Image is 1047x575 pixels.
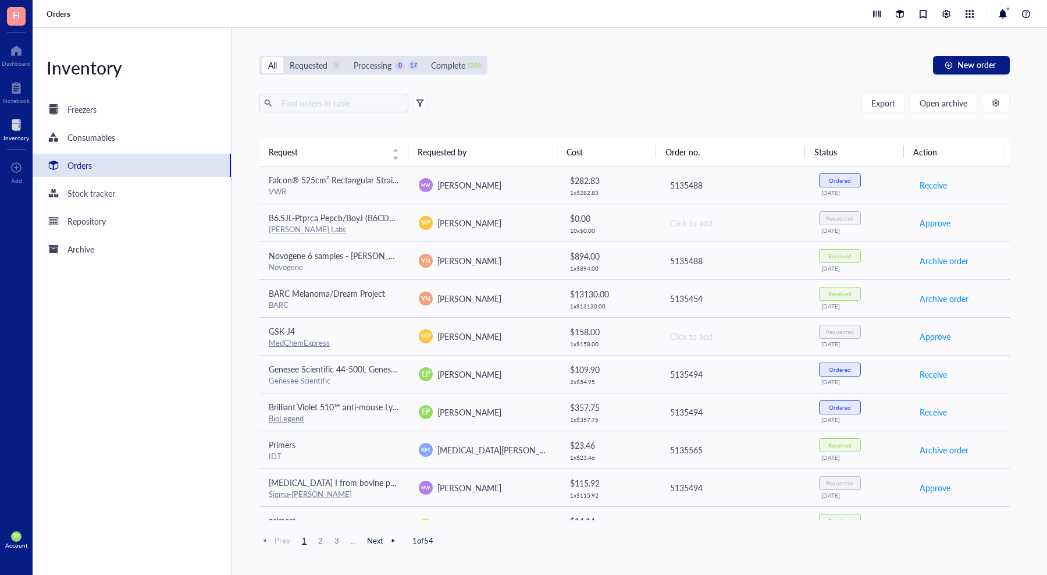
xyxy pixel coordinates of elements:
span: MW [421,484,430,491]
span: 3 [330,535,344,546]
span: [PERSON_NAME] [437,406,501,418]
th: Action [904,138,1003,166]
div: Click to add [670,330,800,343]
div: Ordered [829,366,851,373]
th: Cost [557,138,657,166]
div: Inventory [33,56,231,79]
span: Primers [269,439,295,450]
div: $ 23.46 [570,439,650,452]
span: Prev [259,535,290,546]
span: MP [421,332,430,340]
div: Novogene [269,262,400,272]
button: New order [933,56,1010,74]
span: YN [421,293,430,303]
div: $ 13130.00 [570,287,650,300]
td: 5135565 [660,431,810,468]
div: $ 158.00 [570,325,650,338]
div: Archive [67,243,94,255]
div: Processing [354,59,391,72]
a: MedChemExpress [269,337,330,348]
span: New order [957,60,996,69]
a: Freezers [33,98,231,121]
span: BARC Melanoma/Dream Project [269,287,385,299]
span: MP [421,218,430,227]
td: 5135488 [660,242,810,279]
span: H [13,8,20,22]
div: 1 x $ 13130.00 [570,303,650,310]
div: [DATE] [821,416,900,423]
div: 1 x $ 158.00 [570,340,650,347]
button: Open archive [910,94,977,112]
td: Click to add [660,204,810,242]
span: Next [367,535,398,546]
span: Falcon® 525cm² Rectangular Straight Neck Cell Culture Multi-Flask, 3-layer with Vented Cap [269,174,601,186]
div: 0 [395,61,405,70]
span: [PERSON_NAME] [437,520,501,531]
div: 1 x $ 115.92 [570,492,650,499]
span: 1 of 54 [412,535,433,546]
div: Click to add [670,216,800,229]
div: 5135565 [670,519,800,532]
div: 2 x $ 54.95 [570,378,650,385]
button: Approve [919,214,951,232]
div: Genesee Scientific [269,375,400,386]
a: Dashboard [2,41,31,67]
span: Archive order [920,519,968,532]
span: Archive order [920,254,968,267]
span: Export [871,98,895,108]
div: $ 894.00 [570,250,650,262]
span: [PERSON_NAME] [437,217,501,229]
div: 1 x $ 23.46 [570,454,650,461]
th: Requested by [408,138,557,166]
span: B6.SJL-Ptprca Pepcb/BoyJ (B6CD45.1) [269,212,407,223]
div: Notebook [3,97,30,104]
th: Order no. [656,138,805,166]
div: Inventory [3,134,29,141]
a: Consumables [33,126,231,149]
span: YN [421,255,430,265]
div: Received [828,517,851,524]
span: [PERSON_NAME] [437,482,501,494]
a: Archive [33,237,231,261]
span: MW [421,182,430,189]
span: [MEDICAL_DATA] I from bovine pancreas,Type IV, lyophilized powder, ≥2,000 Kunitz units/mg protein [269,477,632,488]
div: segmented control [259,56,487,74]
button: Archive order [919,516,969,535]
span: Receive [920,179,947,191]
div: Received [828,290,851,297]
span: ... [346,535,360,546]
span: Archive order [920,443,968,456]
div: BARC [269,300,400,310]
div: Ordered [829,404,851,411]
span: Request [269,145,385,158]
div: $ 14.14 [570,514,650,527]
div: Requested [826,328,853,335]
div: 5135565 [670,443,800,456]
span: EP [422,407,430,417]
div: 10 x $ 0.00 [570,227,650,234]
a: Repository [33,210,231,233]
td: 5135488 [660,166,810,204]
td: Click to add [660,317,810,355]
div: Ordered [829,177,851,184]
span: Brilliant Violet 510™ anti-mouse Ly-6G Antibody [269,401,441,413]
button: Receive [919,176,948,194]
span: 2 [314,535,327,546]
a: Sigma-[PERSON_NAME] [269,488,352,499]
span: EP [13,534,19,539]
div: Requested [826,480,853,487]
a: BioLegend [269,413,304,424]
button: Archive order [919,251,969,270]
span: Approve [920,216,950,229]
span: [MEDICAL_DATA][PERSON_NAME] [437,444,565,456]
span: Archive order [920,292,968,305]
div: $ 282.83 [570,174,650,187]
div: 1 x $ 894.00 [570,265,650,272]
div: $ 109.90 [570,363,650,376]
button: Archive order [919,441,969,459]
a: [PERSON_NAME] Labs [269,223,346,235]
th: Status [805,138,904,166]
span: [PERSON_NAME] [437,293,501,304]
td: 5135494 [660,393,810,431]
a: Inventory [3,116,29,141]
